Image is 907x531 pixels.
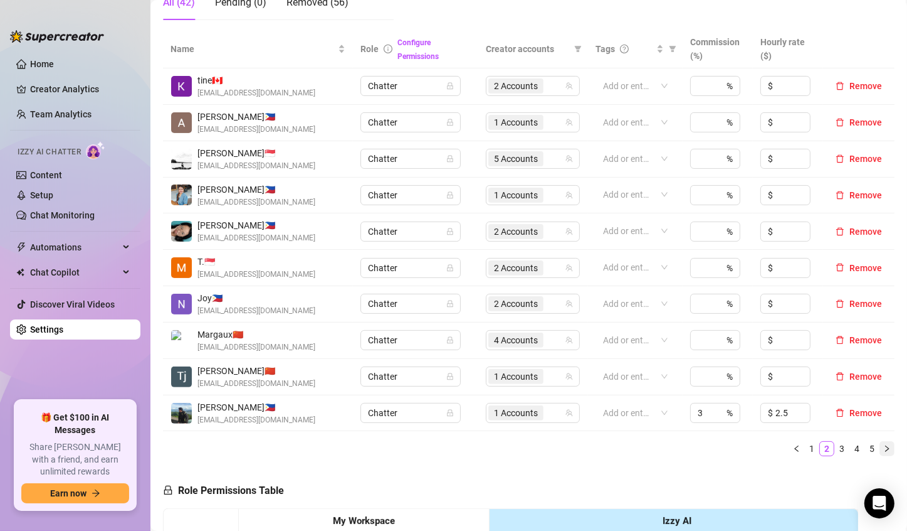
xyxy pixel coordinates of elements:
[834,441,849,456] li: 3
[879,441,894,456] li: Next Page
[170,42,335,56] span: Name
[836,227,844,236] span: delete
[836,154,844,163] span: delete
[368,149,453,168] span: Chatter
[486,42,569,56] span: Creator accounts
[446,191,454,199] span: lock
[171,112,192,133] img: Angelica Cuyos
[30,170,62,180] a: Content
[805,442,819,456] a: 1
[494,79,538,93] span: 2 Accounts
[21,483,129,503] button: Earn nowarrow-right
[849,299,882,309] span: Remove
[879,441,894,456] button: right
[21,412,129,436] span: 🎁 Get $100 in AI Messages
[565,82,573,90] span: team
[368,259,453,277] span: Chatter
[849,408,882,418] span: Remove
[163,483,284,498] h5: Role Permissions Table
[197,291,315,305] span: Joy 🇵🇭
[488,224,543,239] span: 2 Accounts
[446,409,454,417] span: lock
[171,257,192,278] img: Trixia Sy
[368,367,453,386] span: Chatter
[620,45,629,53] span: question-circle
[836,409,844,417] span: delete
[197,124,315,136] span: [EMAIL_ADDRESS][DOMAIN_NAME]
[446,264,454,272] span: lock
[488,333,543,348] span: 4 Accounts
[883,445,891,453] span: right
[488,151,543,166] span: 5 Accounts
[669,45,676,53] span: filter
[488,405,543,421] span: 1 Accounts
[197,160,315,172] span: [EMAIL_ADDRESS][DOMAIN_NAME]
[30,210,95,220] a: Chat Monitoring
[197,73,315,87] span: tine 🇨🇦
[197,269,315,281] span: [EMAIL_ADDRESS][DOMAIN_NAME]
[368,77,453,95] span: Chatter
[565,409,573,417] span: team
[831,296,887,311] button: Remove
[494,188,538,202] span: 1 Accounts
[836,372,844,381] span: delete
[30,324,63,335] a: Settings
[30,109,92,119] a: Team Analytics
[197,305,315,317] span: [EMAIL_ADDRESS][DOMAIN_NAME]
[197,232,315,244] span: [EMAIL_ADDRESS][DOMAIN_NAME]
[360,44,379,54] span: Role
[565,155,573,163] span: team
[565,264,573,272] span: team
[384,45,392,53] span: info-circle
[488,78,543,94] span: 2 Accounts
[565,119,573,126] span: team
[836,263,844,272] span: delete
[488,260,543,276] span: 2 Accounts
[494,406,538,420] span: 1 Accounts
[831,224,887,239] button: Remove
[836,299,844,308] span: delete
[446,119,454,126] span: lock
[171,221,192,242] img: connie
[494,261,538,275] span: 2 Accounts
[565,373,573,380] span: team
[793,445,800,453] span: left
[171,294,192,314] img: Joy
[197,183,315,196] span: [PERSON_NAME] 🇵🇭
[666,40,679,58] span: filter
[836,118,844,127] span: delete
[446,155,454,163] span: lock
[488,115,543,130] span: 1 Accounts
[50,488,87,498] span: Earn now
[197,378,315,390] span: [EMAIL_ADDRESS][DOMAIN_NAME]
[446,300,454,308] span: lock
[831,188,887,203] button: Remove
[368,294,453,313] span: Chatter
[368,113,453,132] span: Chatter
[835,442,849,456] a: 3
[197,110,315,124] span: [PERSON_NAME] 🇵🇭
[494,333,538,347] span: 4 Accounts
[789,441,804,456] button: left
[494,152,538,166] span: 5 Accounts
[446,373,454,380] span: lock
[819,441,834,456] li: 2
[30,237,119,257] span: Automations
[831,115,887,130] button: Remove
[488,296,543,311] span: 2 Accounts
[197,196,315,208] span: [EMAIL_ADDRESS][DOMAIN_NAME]
[197,218,315,232] span: [PERSON_NAME] 🇵🇭
[683,30,753,68] th: Commission (%)
[197,328,315,341] span: Margaux 🇨🇳
[864,441,879,456] li: 5
[30,79,130,99] a: Creator Analytics
[30,262,119,282] span: Chat Copilot
[446,336,454,344] span: lock
[163,30,353,68] th: Name
[86,141,105,159] img: AI Chatter
[30,299,115,309] a: Discover Viral Videos
[789,441,804,456] li: Previous Page
[197,364,315,378] span: [PERSON_NAME] 🇨🇳
[30,190,53,200] a: Setup
[849,117,882,127] span: Remove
